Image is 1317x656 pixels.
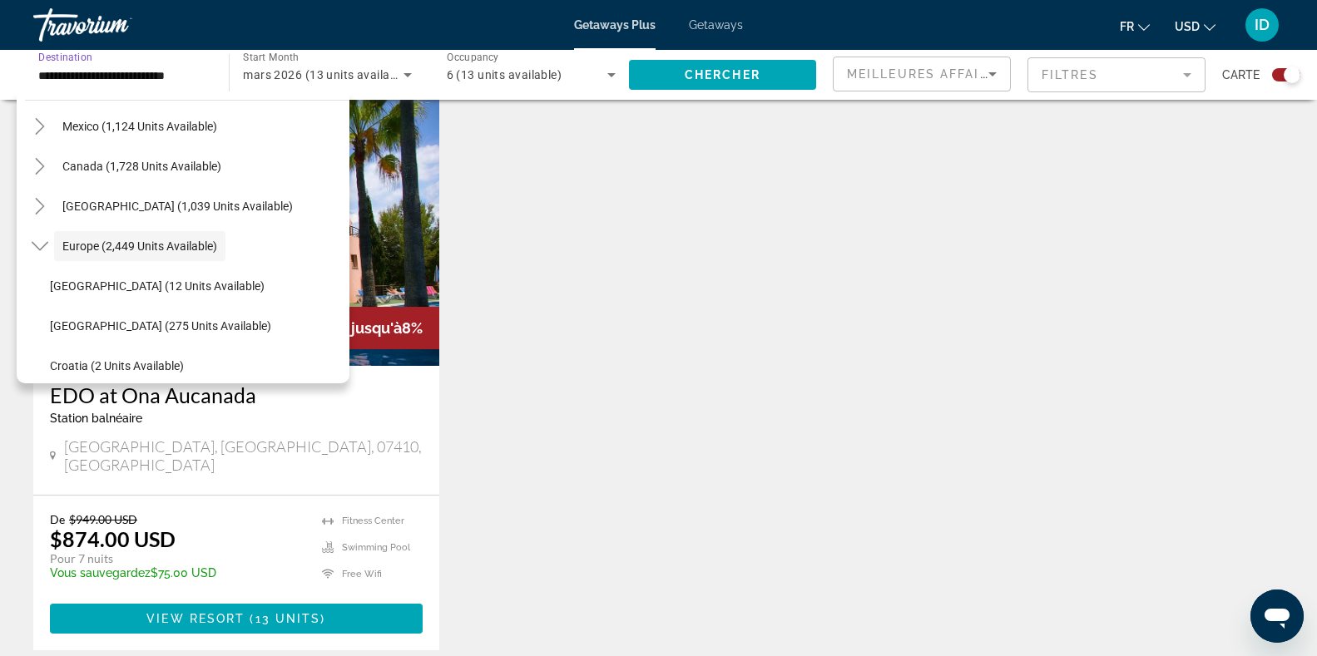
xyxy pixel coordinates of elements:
[50,512,65,526] span: De
[42,311,349,341] button: [GEOGRAPHIC_DATA] (275 units available)
[689,18,743,32] a: Getaways
[54,151,230,181] button: Canada (1,728 units available)
[25,192,54,221] button: Toggle Caribbean & Atlantic Islands (1,039 units available)
[342,542,410,553] span: Swimming Pool
[447,52,499,63] span: Occupancy
[62,239,217,253] span: Europe (2,449 units available)
[1175,20,1200,33] span: USD
[1250,589,1304,643] iframe: Bouton de lancement de la fenêtre de messagerie
[1255,17,1270,33] span: ID
[25,232,54,261] button: Toggle Europe (2,449 units available)
[50,526,176,551] font: $874.00 USD
[574,18,656,32] a: Getaways Plus
[1222,63,1260,86] span: Carte
[62,160,221,173] span: Canada (1,728 units available)
[50,566,151,580] span: Vous sauvegardez
[255,612,321,625] span: 13 units
[62,120,217,133] span: Mexico (1,124 units available)
[25,112,54,141] button: Toggle Mexico (1,124 units available)
[50,566,216,580] font: $75.00 USD
[685,68,760,81] span: Chercher
[69,512,137,526] span: $949.00 USD
[42,351,349,381] button: Croatia (2 units available)
[50,359,184,372] span: Croatia (2 units available)
[50,551,305,566] p: Pour 7 nuits
[54,111,225,141] button: Mexico (1,124 units available)
[1175,14,1216,38] button: Change currency
[64,437,423,474] span: [GEOGRAPHIC_DATA], [GEOGRAPHIC_DATA], 07410, [GEOGRAPHIC_DATA]
[847,67,1007,81] span: Meilleures affaires
[342,569,382,580] span: Free Wifi
[447,68,562,81] span: 6 (13 units available)
[245,612,325,625] span: ( )
[1240,7,1284,42] button: User Menu
[54,231,225,261] button: Europe (2,449 units available)
[33,3,200,47] a: Travorium
[42,271,349,301] button: [GEOGRAPHIC_DATA] (12 units available)
[146,612,245,625] span: View Resort
[243,68,410,81] span: mars 2026 (13 units available)
[342,515,404,526] span: Fitness Center
[50,382,423,407] a: EDO at Ona Aucanada
[847,64,997,84] mat-select: Sort by
[50,412,142,425] span: Station balnéaire
[50,279,265,293] span: [GEOGRAPHIC_DATA] (12 units available)
[50,319,271,333] span: [GEOGRAPHIC_DATA] (275 units available)
[25,152,54,181] button: Toggle Canada (1,728 units available)
[50,604,423,634] button: View Resort(13 units)
[1120,14,1150,38] button: Change language
[629,60,816,90] button: Chercher
[1120,20,1134,33] span: fr
[62,200,293,213] span: [GEOGRAPHIC_DATA] (1,039 units available)
[38,51,92,62] span: Destination
[54,191,301,221] button: [GEOGRAPHIC_DATA] (1,039 units available)
[243,52,299,63] span: Start Month
[1027,57,1206,93] button: Filter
